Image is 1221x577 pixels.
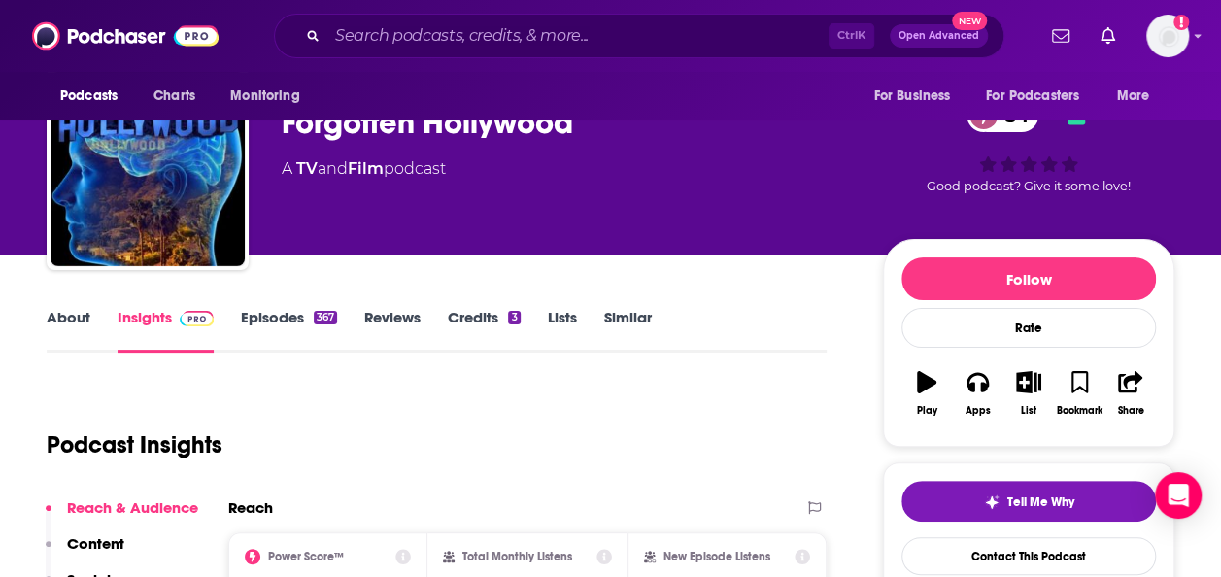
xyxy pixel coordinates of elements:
[180,311,214,326] img: Podchaser Pro
[296,159,318,178] a: TV
[47,430,222,459] h1: Podcast Insights
[314,311,337,324] div: 367
[1173,15,1189,30] svg: Add a profile image
[508,311,520,324] div: 3
[118,308,214,353] a: InsightsPodchaser Pro
[986,83,1079,110] span: For Podcasters
[1146,15,1189,57] span: Logged in as SusanHershberg
[1007,494,1074,510] span: Tell Me Why
[901,537,1156,575] a: Contact This Podcast
[47,308,90,353] a: About
[966,405,991,417] div: Apps
[448,308,520,353] a: Credits3
[282,157,446,181] div: A podcast
[46,534,124,570] button: Content
[241,308,337,353] a: Episodes367
[32,17,219,54] img: Podchaser - Follow, Share and Rate Podcasts
[364,308,421,353] a: Reviews
[604,308,652,353] a: Similar
[973,78,1107,115] button: open menu
[901,358,952,428] button: Play
[829,23,874,49] span: Ctrl K
[1117,405,1143,417] div: Share
[890,24,988,48] button: Open AdvancedNew
[873,83,950,110] span: For Business
[1057,405,1102,417] div: Bookmark
[1021,405,1036,417] div: List
[952,12,987,30] span: New
[901,257,1156,300] button: Follow
[228,498,273,517] h2: Reach
[1105,358,1156,428] button: Share
[663,550,770,563] h2: New Episode Listens
[348,159,384,178] a: Film
[860,78,974,115] button: open menu
[67,534,124,553] p: Content
[548,308,577,353] a: Lists
[318,159,348,178] span: and
[47,78,143,115] button: open menu
[327,20,829,51] input: Search podcasts, credits, & more...
[1155,472,1202,519] div: Open Intercom Messenger
[274,14,1004,58] div: Search podcasts, credits, & more...
[67,498,198,517] p: Reach & Audience
[1044,19,1077,52] a: Show notifications dropdown
[1117,83,1150,110] span: More
[1146,15,1189,57] button: Show profile menu
[462,550,572,563] h2: Total Monthly Listens
[268,550,344,563] h2: Power Score™
[230,83,299,110] span: Monitoring
[153,83,195,110] span: Charts
[927,179,1131,193] span: Good podcast? Give it some love!
[899,31,979,41] span: Open Advanced
[141,78,207,115] a: Charts
[1054,358,1104,428] button: Bookmark
[883,85,1174,206] div: 54Good podcast? Give it some love!
[1146,15,1189,57] img: User Profile
[1103,78,1174,115] button: open menu
[217,78,324,115] button: open menu
[901,308,1156,348] div: Rate
[1093,19,1123,52] a: Show notifications dropdown
[917,405,937,417] div: Play
[901,481,1156,522] button: tell me why sparkleTell Me Why
[984,494,1000,510] img: tell me why sparkle
[1003,358,1054,428] button: List
[51,72,245,266] img: Forgotten Hollywood
[46,498,198,534] button: Reach & Audience
[60,83,118,110] span: Podcasts
[952,358,1002,428] button: Apps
